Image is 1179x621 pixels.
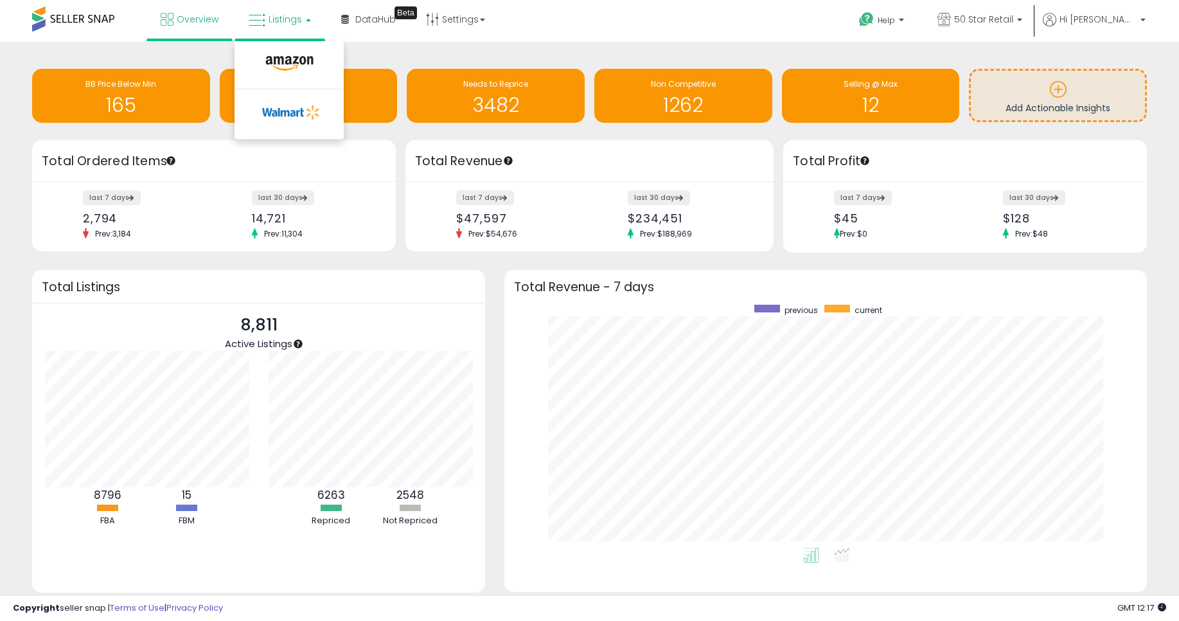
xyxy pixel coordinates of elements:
a: BB Price Below Min 165 [32,69,210,123]
a: Add Actionable Insights [971,71,1145,120]
div: $128 [1003,212,1124,225]
p: 8,811 [225,313,292,337]
a: Help [849,2,917,42]
label: last 7 days [834,190,892,205]
b: 15 [182,487,191,503]
b: 8796 [94,487,121,503]
label: last 7 days [83,190,141,205]
div: Not Repriced [371,515,448,527]
a: Inventory Age 101 [220,69,398,123]
div: Repriced [292,515,369,527]
b: 6263 [317,487,345,503]
i: Get Help [858,12,874,28]
span: BB Price Below Min [85,78,156,89]
h1: 3482 [413,94,578,116]
span: DataHub [355,13,396,26]
h3: Total Profit [793,152,1137,170]
span: Prev: 3,184 [89,228,137,239]
span: Overview [177,13,218,26]
div: Tooltip anchor [394,6,417,19]
div: FBM [148,515,225,527]
a: Privacy Policy [166,602,223,614]
h1: 1262 [601,94,766,116]
h3: Total Revenue [415,152,764,170]
span: Hi [PERSON_NAME] [1059,13,1137,26]
span: Help [878,15,895,26]
h1: 165 [39,94,204,116]
div: 2,794 [83,212,204,225]
div: $47,597 [456,212,580,225]
strong: Copyright [13,602,60,614]
div: seller snap | | [13,602,223,615]
span: Needs to Reprice [463,78,528,89]
div: 14,721 [252,212,373,225]
div: FBA [69,515,146,527]
div: $234,451 [628,212,751,225]
b: 2548 [396,487,424,503]
h3: Total Listings [42,282,475,292]
div: Tooltip anchor [502,155,514,166]
div: $45 [834,212,955,225]
span: Prev: 11,304 [258,228,309,239]
a: Selling @ Max 12 [782,69,960,123]
div: Tooltip anchor [859,155,871,166]
a: Terms of Use [110,602,164,614]
label: last 30 days [628,190,690,205]
h1: 12 [788,94,953,116]
span: Prev: $188,969 [634,228,698,239]
label: last 7 days [456,190,514,205]
h3: Total Revenue - 7 days [514,282,1137,292]
span: 2025-09-15 12:17 GMT [1117,602,1166,614]
span: Prev: $54,676 [462,228,524,239]
div: Tooltip anchor [165,155,177,166]
span: Listings [269,13,302,26]
span: current [855,305,882,316]
a: Needs to Reprice 3482 [407,69,585,123]
label: last 30 days [252,190,314,205]
span: Active Listings [225,337,292,350]
span: previous [785,305,818,316]
a: Non Competitive 1262 [594,69,772,123]
span: Non Competitive [651,78,716,89]
span: Prev: $48 [1009,228,1054,239]
span: Add Actionable Insights [1006,102,1110,114]
h3: Total Ordered Items [42,152,386,170]
span: Selling @ Max [844,78,898,89]
span: Prev: $0 [840,228,867,239]
span: 50 Star Retail [954,13,1013,26]
div: Tooltip anchor [292,338,304,350]
label: last 30 days [1003,190,1065,205]
h1: 101 [226,94,391,116]
a: Hi [PERSON_NAME] [1043,13,1146,42]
